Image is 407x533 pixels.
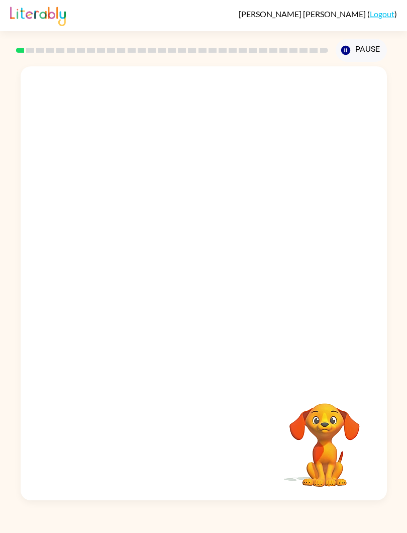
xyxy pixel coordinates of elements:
button: Pause [336,39,387,62]
a: Logout [370,9,394,19]
video: Your browser must support playing .mp4 files to use Literably. Please try using another browser. [274,388,375,488]
div: ( ) [239,9,397,19]
span: [PERSON_NAME] [PERSON_NAME] [239,9,367,19]
img: Literably [10,4,66,26]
